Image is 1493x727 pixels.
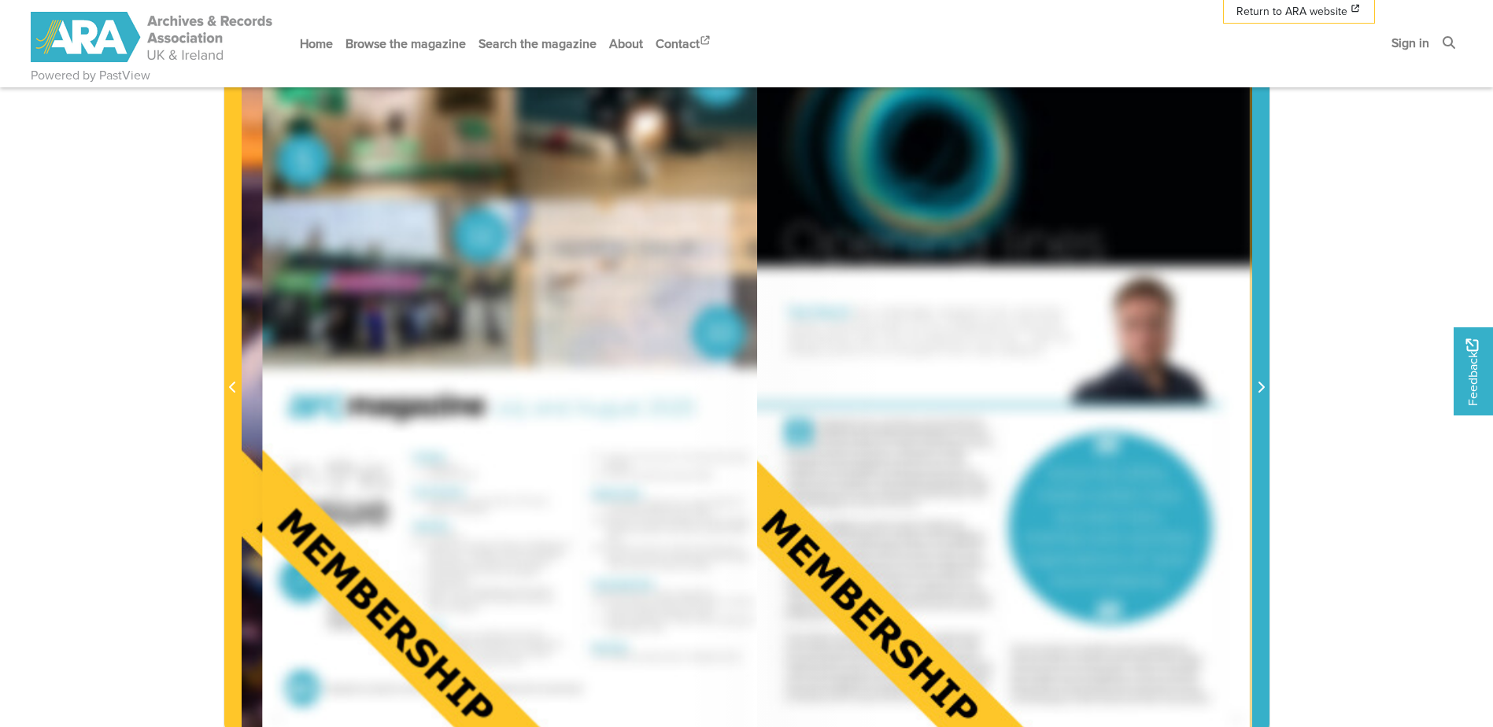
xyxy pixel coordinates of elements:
a: Would you like to provide feedback? [1454,327,1493,415]
span: Return to ARA website [1236,3,1347,20]
a: Home [294,23,339,65]
img: ARA - ARC Magazine | Powered by PastView [31,12,275,62]
a: Sign in [1385,22,1436,64]
a: ARA - ARC Magazine | Powered by PastView logo [31,3,275,72]
a: About [603,23,649,65]
a: Search the magazine [472,23,603,65]
span: Feedback [1463,338,1482,405]
a: Contact [649,23,719,65]
a: Browse the magazine [339,23,472,65]
a: Powered by PastView [31,66,150,85]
